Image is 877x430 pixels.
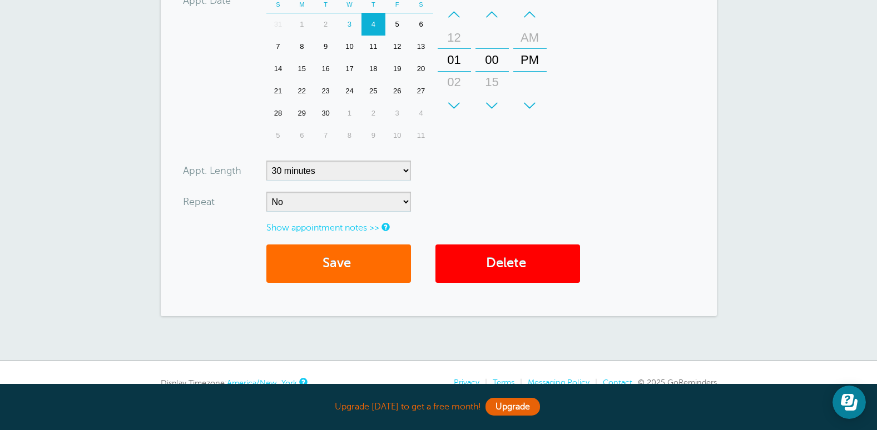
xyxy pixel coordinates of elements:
[361,36,385,58] div: Thursday, September 11
[314,13,338,36] div: 2
[290,13,314,36] div: Monday, September 1
[227,378,297,387] a: America/New_York
[161,395,717,419] div: Upgrade [DATE] to get a free month!
[385,36,409,58] div: Friday, September 12
[385,124,409,147] div: Friday, October 10
[338,36,361,58] div: Wednesday, September 10
[435,244,580,283] a: Delete
[479,71,506,93] div: 15
[361,124,385,147] div: Thursday, October 9
[385,80,409,102] div: 26
[266,80,290,102] div: Sunday, September 21
[290,58,314,80] div: Monday, September 15
[314,102,338,124] div: 30
[338,13,361,36] div: 3
[314,36,338,58] div: 9
[338,102,361,124] div: Wednesday, October 1
[361,13,385,36] div: 4
[361,102,385,124] div: 2
[266,58,290,80] div: 14
[361,58,385,80] div: 18
[475,3,509,117] div: Minutes
[314,124,338,147] div: Tuesday, October 7
[441,93,468,116] div: 03
[409,13,433,36] div: Saturday, September 6
[409,124,433,147] div: 11
[338,36,361,58] div: 10
[385,80,409,102] div: Friday, September 26
[338,124,361,147] div: Wednesday, October 8
[266,36,290,58] div: Sunday, September 7
[361,124,385,147] div: 9
[183,197,215,207] label: Repeat
[441,27,468,49] div: 12
[338,13,361,36] div: Today, Wednesday, September 3
[266,102,290,124] div: Sunday, September 28
[493,378,514,387] a: Terms
[385,124,409,147] div: 10
[409,102,433,124] div: Saturday, October 4
[314,80,338,102] div: Tuesday, September 23
[361,36,385,58] div: 11
[514,378,522,387] li: |
[603,378,632,387] a: Contact
[385,58,409,80] div: Friday, September 19
[454,378,479,387] a: Privacy
[479,49,506,71] div: 00
[361,102,385,124] div: Thursday, October 2
[290,58,314,80] div: 15
[441,71,468,93] div: 02
[314,13,338,36] div: Tuesday, September 2
[833,386,866,419] iframe: Resource center
[338,102,361,124] div: 1
[438,3,471,117] div: Hours
[409,80,433,102] div: Saturday, September 27
[338,80,361,102] div: Wednesday, September 24
[314,36,338,58] div: Tuesday, September 9
[409,36,433,58] div: 13
[266,223,379,233] a: Show appointment notes >>
[409,13,433,36] div: 6
[528,378,589,387] a: Messaging Policy
[314,80,338,102] div: 23
[266,13,290,36] div: Sunday, August 31
[517,49,543,71] div: PM
[338,124,361,147] div: 8
[441,49,468,71] div: 01
[266,13,290,36] div: 31
[409,58,433,80] div: Saturday, September 20
[385,58,409,80] div: 19
[409,80,433,102] div: 27
[290,13,314,36] div: 1
[161,378,306,388] div: Display Timezone:
[385,36,409,58] div: 12
[385,13,409,36] div: 5
[361,58,385,80] div: Thursday, September 18
[290,80,314,102] div: Monday, September 22
[385,102,409,124] div: 3
[517,27,543,49] div: AM
[381,223,388,231] a: Notes are for internal use only, and are not visible to your clients.
[485,398,540,416] a: Upgrade
[314,102,338,124] div: Tuesday, September 30
[183,166,241,176] label: Appt. Length
[266,102,290,124] div: 28
[638,378,717,387] span: © 2025 GoReminders
[290,102,314,124] div: Monday, September 29
[479,378,487,387] li: |
[314,58,338,80] div: 16
[290,124,314,147] div: 6
[314,124,338,147] div: 7
[361,80,385,102] div: 25
[338,58,361,80] div: Wednesday, September 17
[409,102,433,124] div: 4
[361,13,385,36] div: Thursday, September 4
[409,36,433,58] div: Saturday, September 13
[589,378,597,387] li: |
[385,102,409,124] div: Friday, October 3
[385,13,409,36] div: Friday, September 5
[266,244,411,283] button: Save
[409,58,433,80] div: 20
[290,80,314,102] div: 22
[314,58,338,80] div: Tuesday, September 16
